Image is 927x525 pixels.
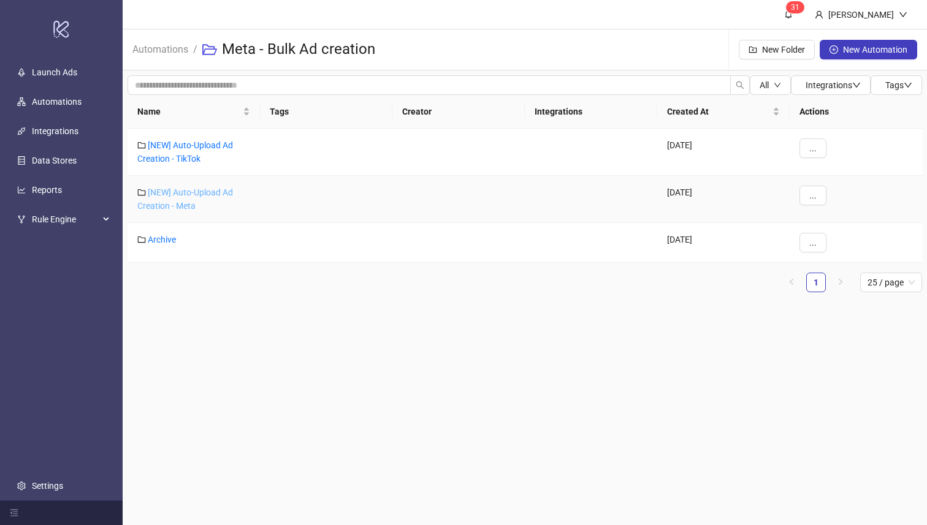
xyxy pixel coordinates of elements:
span: ... [809,191,817,200]
span: folder [137,141,146,149]
span: down [774,81,781,89]
span: New Folder [762,45,805,55]
a: Settings [32,481,63,491]
a: 1 [807,273,825,292]
button: ... [799,186,826,205]
a: Launch Ads [32,68,77,78]
span: down [899,10,907,19]
li: 1 [806,273,826,292]
a: Automations [32,97,82,107]
button: ... [799,233,826,252]
a: Data Stores [32,156,77,166]
div: [PERSON_NAME] [823,8,899,21]
span: fork [17,216,26,224]
th: Created At [657,95,790,129]
span: All [760,80,769,90]
span: menu-fold [10,508,18,517]
span: left [788,278,795,285]
span: down [904,81,912,89]
button: New Folder [739,40,815,59]
button: Alldown [750,75,791,95]
button: right [831,273,850,292]
li: / [193,30,197,69]
span: folder [137,235,146,244]
span: 1 [795,3,799,12]
span: ... [809,238,817,247]
span: plus-circle [830,45,838,54]
span: Rule Engine [32,208,99,232]
th: Tags [260,95,392,129]
span: folder-open [202,42,217,57]
span: Integrations [806,80,861,90]
button: Integrationsdown [791,75,871,95]
span: Name [137,105,240,118]
span: New Automation [843,45,907,55]
div: Page Size [860,273,922,292]
sup: 31 [786,1,804,13]
span: 3 [791,3,795,12]
span: user [815,10,823,19]
span: right [837,278,844,285]
span: 25 / page [868,273,915,292]
span: ... [809,143,817,153]
th: Integrations [525,95,657,129]
li: Next Page [831,273,850,292]
span: folder [137,188,146,197]
button: Tagsdown [871,75,922,95]
h3: Meta - Bulk Ad creation [222,40,375,59]
span: down [852,81,861,89]
span: Created At [667,105,770,118]
li: Previous Page [782,273,801,292]
th: Actions [790,95,922,129]
span: folder-add [749,45,757,54]
a: [NEW] Auto-Upload Ad Creation - Meta [137,187,233,211]
button: left [782,273,801,292]
div: [DATE] [657,223,790,263]
div: [DATE] [657,129,790,176]
a: Automations [130,42,191,55]
a: Reports [32,186,62,195]
button: ... [799,138,826,158]
a: Integrations [32,127,78,137]
a: Archive [148,235,176,244]
span: search [736,81,744,89]
span: bell [784,10,793,18]
a: [NEW] Auto-Upload Ad Creation - TikTok [137,140,233,164]
span: Tags [885,80,912,90]
th: Name [128,95,260,129]
div: [DATE] [657,176,790,223]
th: Creator [392,95,525,129]
button: New Automation [820,40,917,59]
